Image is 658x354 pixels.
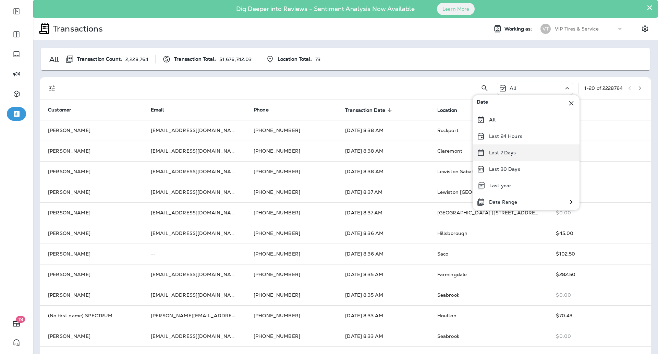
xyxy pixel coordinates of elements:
span: Location Total: [278,56,312,62]
td: $45.00 [548,223,651,244]
span: Working as: [504,26,534,32]
p: Last 30 Days [489,166,520,172]
span: Lewiston [GEOGRAPHIC_DATA]. [437,189,515,195]
td: [DATE] 8:36 AM [337,223,429,244]
p: All [510,85,516,91]
td: [PHONE_NUMBER] [245,264,337,285]
p: All [49,57,59,62]
span: Email [151,107,164,113]
span: Claremont [437,148,462,154]
button: 19 [7,317,26,330]
td: [PHONE_NUMBER] [245,305,337,326]
td: [PHONE_NUMBER] [245,141,337,161]
span: Date [477,99,488,107]
button: Settings [639,23,651,35]
td: [PHONE_NUMBER] [245,182,337,202]
div: VT [540,24,551,34]
span: Transaction Total: [174,56,216,62]
td: [EMAIL_ADDRESS][DOMAIN_NAME] [143,182,245,202]
p: $0.00 [556,333,643,339]
span: Transaction Date [345,107,385,113]
p: 2,228,764 [125,57,148,62]
span: Rockport [437,127,459,133]
p: 73 [315,57,320,62]
td: [PERSON_NAME] [40,120,143,141]
span: Customer [48,107,71,113]
td: [DATE] 8:33 AM [337,326,429,346]
p: Dig Deeper into Reviews - Sentiment Analysis Now Available [216,8,435,10]
span: Transaction Count: [77,56,122,62]
p: $1,676,742.03 [219,57,252,62]
span: Seabrook [437,292,459,298]
p: $0.00 [556,128,643,133]
span: Location [437,107,457,113]
td: $96.39 [548,141,651,161]
td: [DATE] 8:37 AM [337,182,429,202]
td: $127.50 [548,161,651,182]
p: -- [151,251,237,257]
td: [DATE] 8:35 AM [337,264,429,285]
td: [EMAIL_ADDRESS][DOMAIN_NAME] [143,161,245,182]
td: [PHONE_NUMBER] [245,202,337,223]
p: Date Range [489,199,517,205]
p: $0.00 [556,292,643,298]
p: Transactions [50,24,103,34]
td: $282.50 [548,264,651,285]
td: [EMAIL_ADDRESS][DOMAIN_NAME] [143,141,245,161]
td: [PHONE_NUMBER] [245,161,337,182]
span: Seabrook [437,333,459,339]
td: [EMAIL_ADDRESS][DOMAIN_NAME] [143,326,245,346]
td: [PERSON_NAME] [40,285,143,305]
td: [DATE] 8:38 AM [337,141,429,161]
button: Close [646,2,653,13]
span: 19 [16,316,25,323]
td: [PERSON_NAME] [40,326,143,346]
td: [PERSON_NAME] [40,161,143,182]
span: Lewiston Sabattus St. [437,168,490,175]
td: [EMAIL_ADDRESS][DOMAIN_NAME] [143,202,245,223]
td: $135.00 [548,182,651,202]
p: Last year [489,183,511,188]
span: Houlton [437,312,456,319]
p: All [489,117,496,122]
td: [PHONE_NUMBER] [245,223,337,244]
span: Phone [254,107,269,113]
button: Filters [45,81,59,95]
button: Search Transactions [478,81,491,95]
button: Learn More [437,3,475,15]
td: [PHONE_NUMBER] [245,120,337,141]
td: [EMAIL_ADDRESS][DOMAIN_NAME] [143,223,245,244]
td: [PERSON_NAME] [40,202,143,223]
td: [EMAIL_ADDRESS][DOMAIN_NAME] [143,285,245,305]
span: Transaction Date [345,107,394,113]
td: [PERSON_NAME] [40,264,143,285]
button: Expand Sidebar [7,4,26,18]
p: VIP Tires & Service [555,26,599,32]
p: Last 24 Hours [489,133,522,139]
td: [DATE] 8:38 AM [337,161,429,182]
div: 1 - 20 of 2228764 [584,85,623,91]
span: Hillsborough [437,230,468,236]
td: [DATE] 8:33 AM [337,305,429,326]
td: [DATE] 8:35 AM [337,285,429,305]
span: [GEOGRAPHIC_DATA] ([STREET_ADDRESS]) [437,210,545,216]
td: [PHONE_NUMBER] [245,244,337,264]
td: $102.50 [548,244,651,264]
td: [DATE] 8:37 AM [337,202,429,223]
td: [PERSON_NAME] [40,223,143,244]
td: [EMAIL_ADDRESS][DOMAIN_NAME] [143,120,245,141]
td: [DATE] 8:36 AM [337,244,429,264]
p: $0.00 [556,210,643,215]
td: [EMAIL_ADDRESS][DOMAIN_NAME] [143,264,245,285]
td: $70.43 [548,305,651,326]
span: Farmingdale [437,271,467,278]
span: Saco [437,251,449,257]
td: [PERSON_NAME][EMAIL_ADDRESS][PERSON_NAME][DOMAIN_NAME] [143,305,245,326]
span: Location [437,107,466,113]
td: [PERSON_NAME] [40,141,143,161]
td: [PHONE_NUMBER] [245,326,337,346]
td: [PHONE_NUMBER] [245,285,337,305]
td: [PERSON_NAME] [40,244,143,264]
td: [PERSON_NAME] [40,182,143,202]
p: Last 7 Days [489,150,516,155]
